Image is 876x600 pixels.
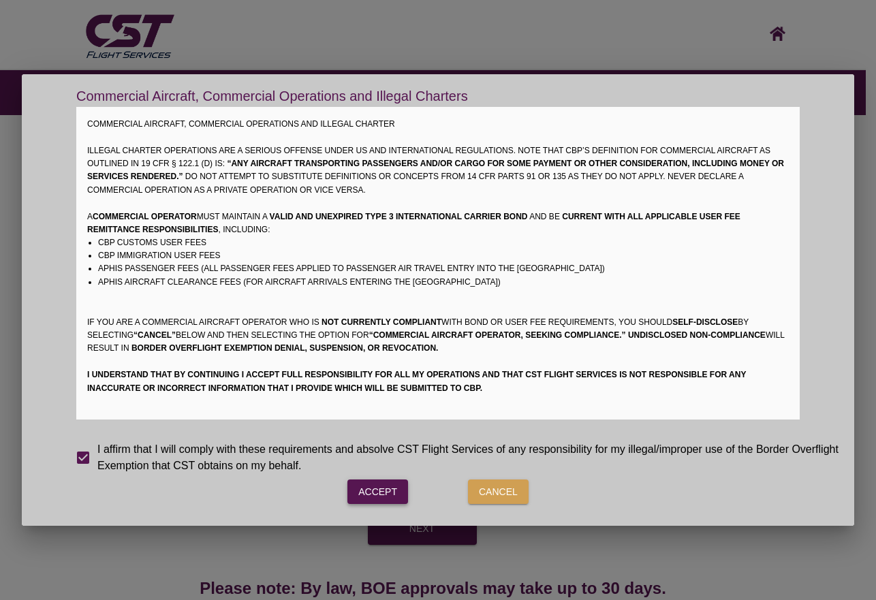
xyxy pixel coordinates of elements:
[22,74,854,107] h2: Commercial Aircraft, Commercial Operations and Illegal Charters
[97,441,843,474] span: I affirm that I will comply with these requirements and absolve CST Flight Services of any respon...
[87,118,789,131] p: COMMERCIAL AIRCRAFT, COMMERCIAL OPERATIONS AND ILLEGAL CHARTER
[87,370,746,392] strong: I understand that by continuing I accept full responsibility for all my operations and that CST F...
[93,212,197,221] strong: Commercial Operator
[98,262,789,275] li: APHIS passenger fees (all passenger fees applied to passenger air travel entry into the [GEOGRAPH...
[87,316,789,356] p: If you are a Commercial Aircraft Operator who is with bond or user fee requirements, you should b...
[98,276,789,289] li: APHIS aircraft clearance fees (for aircraft arrivals entering the [GEOGRAPHIC_DATA])
[87,210,789,302] p: A must maintain a and be , including:
[347,479,408,505] button: Accept
[322,317,441,327] strong: not currently compliant
[87,144,789,197] p: Illegal charter operations are a serious offense under US and International Regulations. Note tha...
[87,159,784,181] span: “Any aircraft transporting passengers and/or cargo for some payment or other consideration, inclu...
[87,212,740,234] strong: current with all applicable user fee remittance responsibilities
[98,249,789,262] li: CBP immigration user fees
[468,479,529,505] button: Cancel
[672,317,738,327] strong: self-disclose
[628,330,766,340] strong: Undisclosed non-compliance
[369,330,626,340] strong: “Commercial Aircraft Operator, Seeking Compliance.”
[134,330,176,340] strong: “CANCEL”
[270,212,528,221] strong: valid and unexpired Type 3 International Carrier Bond
[98,236,789,249] li: CBP customs user fees
[131,343,438,353] strong: border overflight exemption denial, suspension, or revocation.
